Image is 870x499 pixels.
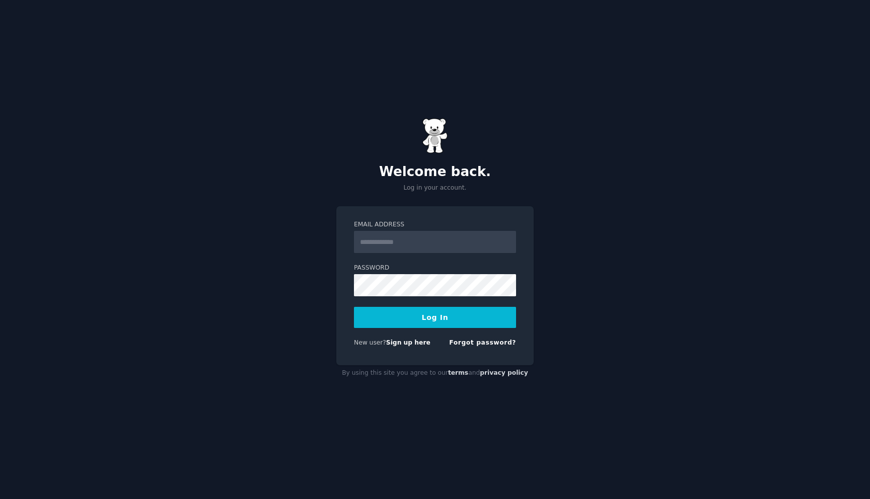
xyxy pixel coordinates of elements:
[386,339,430,346] a: Sign up here
[354,220,516,229] label: Email Address
[480,369,528,376] a: privacy policy
[354,264,516,273] label: Password
[354,339,386,346] span: New user?
[354,307,516,328] button: Log In
[336,365,534,381] div: By using this site you agree to our and
[449,339,516,346] a: Forgot password?
[336,184,534,193] p: Log in your account.
[422,118,448,153] img: Gummy Bear
[336,164,534,180] h2: Welcome back.
[448,369,468,376] a: terms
